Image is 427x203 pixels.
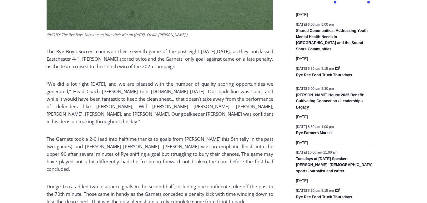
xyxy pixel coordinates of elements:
p: “We did a lot right [DATE], and we are pleased with the number of quality scoring opportunities w... [47,80,273,125]
span: [DATE] 8:30 am [296,124,320,128]
a: Rye Rec Food Truck Thursdays [296,73,352,78]
span: 8:15 pm [321,188,334,192]
time: [DATE] [296,12,308,18]
a: [PERSON_NAME] House 2025 Benefit: Cultivating Connection • Leadership • Legacy [296,93,364,110]
a: Shared Communities: Addressing Youth Mental Health Needs in [GEOGRAPHIC_DATA] and the Sound Shore... [296,28,368,52]
span: [DATE] 6:00 pm [296,22,320,26]
span: 8:15 pm [321,66,334,70]
span: [DATE] 10:00 am [296,150,322,154]
a: Tuesdays at [DATE] Speaker: [PERSON_NAME], [DEMOGRAPHIC_DATA] sports journalist and writer. [296,157,373,174]
span: 11:00 am [323,150,338,154]
span: 8:00 pm [321,22,334,26]
p: The Rye Boys Soccer team won their seventh game of the past eight [DATE][DATE], as they outclasse... [47,48,273,70]
a: Intern @ [DOMAIN_NAME] [150,61,303,78]
time: - [296,150,338,154]
span: Intern @ [DOMAIN_NAME] [163,62,290,76]
a: Rye Rec Food Truck Thursdays [296,195,352,200]
time: [DATE] [296,140,308,146]
time: - [296,124,334,128]
span: 8:30 pm [321,87,334,90]
span: [DATE] 5:30 pm [296,188,320,192]
span: [DATE] 6:00 pm [296,87,320,90]
figcaption: (PHOTO: The Rye Boys Soccer team from their win on [DATE]. Credit: [PERSON_NAME].) [47,32,273,38]
span: 1:00 pm [321,124,334,128]
div: "The first chef I interviewed talked about coming to [GEOGRAPHIC_DATA] from [GEOGRAPHIC_DATA] in ... [158,0,295,61]
time: [DATE] [296,56,308,62]
time: - [296,87,334,90]
a: Rye Farmers Market [296,131,332,136]
p: The Garnets took a 2-0 lead into halftime thanks to goals from [PERSON_NAME] (his 5th tally in th... [47,135,273,173]
em: Has events [334,1,336,3]
time: [DATE] [296,114,308,120]
span: [DATE] 5:30 pm [296,66,320,70]
time: - [296,66,335,70]
time: - [296,22,334,26]
time: [DATE] [296,178,308,184]
em: Has events [367,1,370,3]
time: - [296,188,335,192]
